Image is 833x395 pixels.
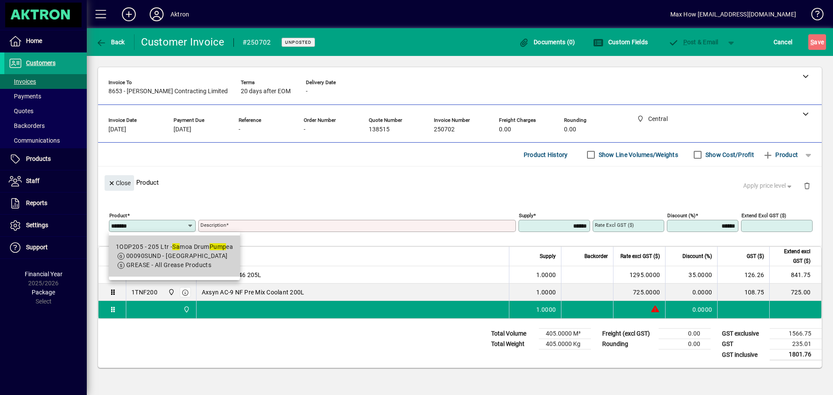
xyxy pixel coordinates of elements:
button: Apply price level [740,178,797,194]
span: Backorders [9,122,45,129]
label: Show Cost/Profit [704,150,754,159]
mat-label: Rate excl GST ($) [595,222,634,228]
div: #250702 [243,36,271,49]
span: 0.00 [499,126,511,133]
div: 1TNF200 [131,288,157,297]
td: 725.00 [769,284,821,301]
span: Reports [26,199,47,206]
span: Payments [9,93,41,100]
span: Staff [26,177,39,184]
span: 138515 [369,126,390,133]
a: Reports [4,193,87,214]
em: Sa [172,243,180,250]
span: Unposted [285,39,312,45]
span: Communications [9,137,60,144]
mat-label: Extend excl GST ($) [741,212,786,219]
mat-label: Discount (%) [667,212,695,219]
div: Max How [EMAIL_ADDRESS][DOMAIN_NAME] [670,7,796,21]
span: [DATE] [174,126,191,133]
a: Backorders [4,118,87,133]
td: 0.0000 [665,284,717,301]
app-page-header-button: Close [102,179,136,186]
span: Central [181,305,191,314]
div: Product [98,166,822,198]
td: 405.0000 Kg [539,339,591,349]
span: Home [26,37,42,44]
em: Pump [210,243,226,250]
span: [DATE] [108,126,126,133]
app-page-header-button: Back [87,34,134,50]
span: 00090SUND - [GEOGRAPHIC_DATA] [126,252,228,259]
a: Staff [4,170,87,192]
span: 1.0000 [536,288,556,297]
td: GST [718,339,770,349]
span: Customers [26,59,56,66]
span: 250702 [434,126,455,133]
span: Central [166,287,176,297]
button: Cancel [771,34,795,50]
div: 1295.0000 [619,271,660,279]
span: Financial Year [25,271,62,277]
span: P [683,39,687,46]
span: Cancel [774,35,793,49]
span: 20 days after EOM [241,88,291,95]
span: ost & Email [668,39,718,46]
mat-label: Supply [519,212,533,219]
span: S [810,39,814,46]
span: Discount (%) [682,251,712,261]
mat-label: Description [200,222,226,228]
button: Delete [797,175,817,196]
div: 725.0000 [619,288,660,297]
td: Rounding [598,339,659,349]
button: Product History [520,147,571,163]
button: Add [115,7,143,22]
button: Close [105,175,134,191]
span: 8653 - [PERSON_NAME] Contracting Limited [108,88,228,95]
td: 35.0000 [665,266,717,284]
div: Aktron [171,7,189,21]
td: 0.00 [659,339,711,349]
a: Invoices [4,74,87,89]
div: Customer Invoice [141,35,225,49]
span: Support [26,244,48,251]
mat-label: Product [109,212,127,219]
button: Profile [143,7,171,22]
button: Back [94,34,127,50]
span: GREASE - All Grease Products [126,261,211,268]
td: 1566.75 [770,329,822,339]
td: 405.0000 M³ [539,329,591,339]
span: Package [32,289,55,296]
a: Home [4,30,87,52]
a: Payments [4,89,87,104]
span: 1.0000 [536,305,556,314]
span: Settings [26,222,48,229]
button: Documents (0) [517,34,577,50]
a: Products [4,148,87,170]
span: GST ($) [747,251,764,261]
span: Close [108,176,131,190]
td: 1801.76 [770,349,822,360]
td: 108.75 [717,284,769,301]
td: 0.0000 [665,301,717,318]
span: Apply price level [743,181,794,190]
button: Post & Email [664,34,723,50]
a: Settings [4,215,87,236]
td: 126.26 [717,266,769,284]
span: Extend excl GST ($) [775,247,810,266]
span: Custom Fields [593,39,648,46]
td: Freight (excl GST) [598,329,659,339]
td: 841.75 [769,266,821,284]
div: 1ODP205 - 205 Ltr - moa Drum ea [116,242,233,251]
app-page-header-button: Delete [797,182,817,189]
span: Quotes [9,108,33,114]
a: Support [4,237,87,258]
span: Product History [524,148,568,162]
span: Backorder [584,251,608,261]
span: Invoices [9,78,36,85]
span: Back [96,39,125,46]
button: Custom Fields [591,34,650,50]
span: Documents (0) [519,39,575,46]
span: Supply [540,251,556,261]
label: Show Line Volumes/Weights [597,150,678,159]
td: 0.00 [659,329,711,339]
